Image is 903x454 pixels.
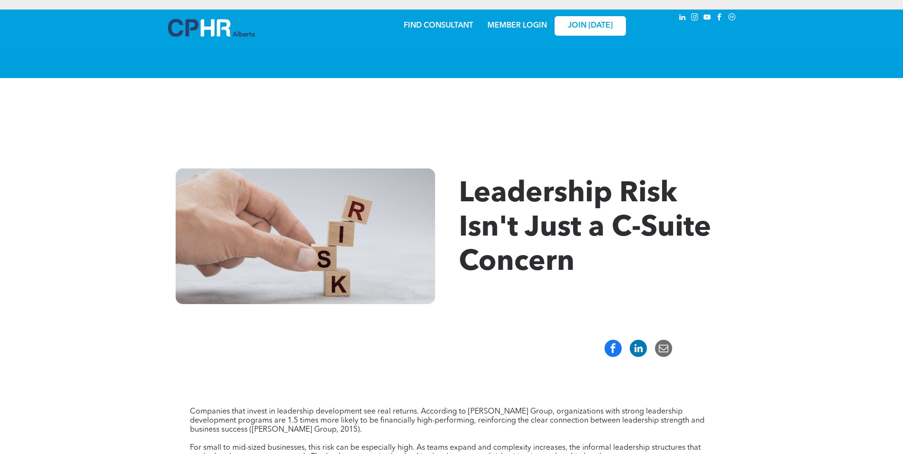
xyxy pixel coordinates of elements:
[727,12,737,25] a: Social network
[555,16,626,36] a: JOIN [DATE]
[677,12,688,25] a: linkedin
[714,12,725,25] a: facebook
[690,12,700,25] a: instagram
[168,19,255,37] img: A blue and white logo for cp alberta
[459,180,711,277] span: Leadership Risk Isn't Just a C-Suite Concern
[702,12,713,25] a: youtube
[568,21,613,30] span: JOIN [DATE]
[190,408,705,434] span: Companies that invest in leadership development see real returns. According to [PERSON_NAME] Grou...
[487,22,547,30] a: MEMBER LOGIN
[404,22,473,30] a: FIND CONSULTANT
